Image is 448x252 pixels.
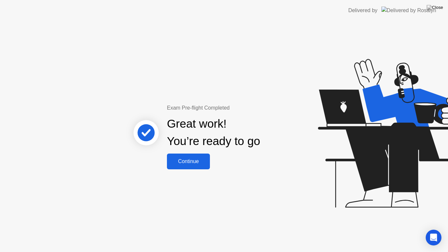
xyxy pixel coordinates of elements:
[348,7,377,14] div: Delivered by
[167,104,302,112] div: Exam Pre-flight Completed
[169,158,208,164] div: Continue
[427,5,443,10] img: Close
[167,154,210,169] button: Continue
[167,115,260,150] div: Great work! You’re ready to go
[426,230,441,245] div: Open Intercom Messenger
[381,7,436,14] img: Delivered by Rosalyn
